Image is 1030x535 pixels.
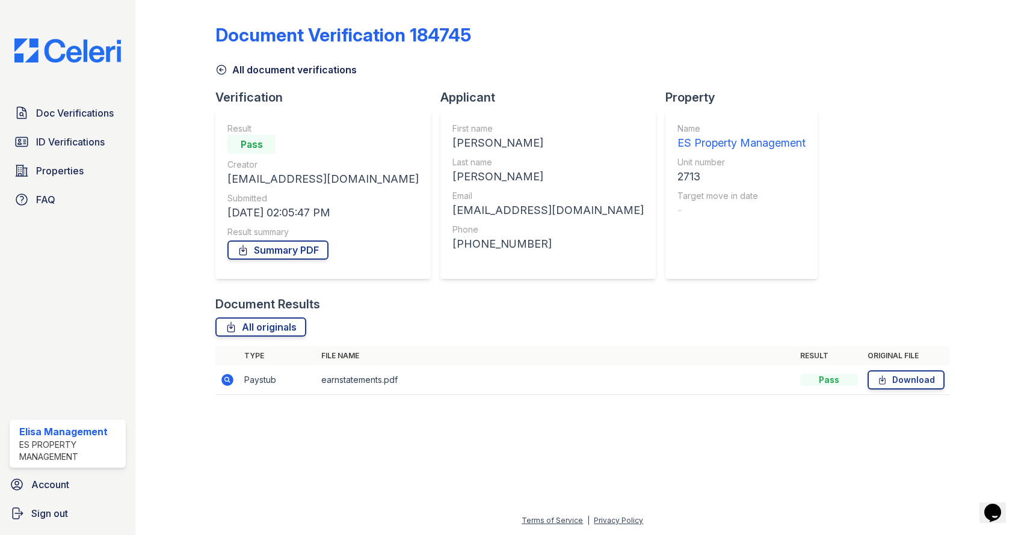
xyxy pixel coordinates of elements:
[10,130,126,154] a: ID Verifications
[677,156,806,168] div: Unit number
[665,89,827,106] div: Property
[36,164,84,178] span: Properties
[868,370,945,390] a: Download
[522,516,583,525] a: Terms of Service
[36,135,105,149] span: ID Verifications
[31,477,69,492] span: Account
[215,317,306,337] a: All originals
[227,226,419,238] div: Result summary
[227,171,419,188] div: [EMAIL_ADDRESS][DOMAIN_NAME]
[215,89,440,106] div: Verification
[227,135,276,154] div: Pass
[452,123,644,135] div: First name
[677,123,806,135] div: Name
[215,296,320,313] div: Document Results
[227,192,419,204] div: Submitted
[215,24,471,46] div: Document Verification 184745
[316,346,795,365] th: File name
[440,89,665,106] div: Applicant
[452,236,644,252] div: [PHONE_NUMBER]
[677,135,806,151] div: ES Property Management
[227,204,419,221] div: [DATE] 02:05:47 PM
[316,365,795,395] td: earnstatements.pdf
[10,101,126,125] a: Doc Verifications
[452,224,644,236] div: Phone
[5,501,131,525] a: Sign out
[36,192,55,207] span: FAQ
[227,159,419,171] div: Creator
[227,240,328,260] a: Summary PDF
[239,346,316,365] th: Type
[215,63,357,77] a: All document verifications
[19,439,121,463] div: ES Property Management
[800,374,858,386] div: Pass
[677,123,806,151] a: Name ES Property Management
[979,487,1018,523] iframe: chat widget
[452,156,644,168] div: Last name
[10,159,126,183] a: Properties
[795,346,863,365] th: Result
[677,190,806,202] div: Target move in date
[452,190,644,202] div: Email
[5,38,131,63] img: CE_Logo_Blue-a8612792a0a2168367f1c8372b55b34899dd931a85d93a1a3d3e32e68fde9ad4.png
[31,506,68,521] span: Sign out
[452,168,644,185] div: [PERSON_NAME]
[227,123,419,135] div: Result
[5,472,131,497] a: Account
[239,365,316,395] td: Paystub
[677,168,806,185] div: 2713
[19,424,121,439] div: Elisa Management
[594,516,643,525] a: Privacy Policy
[10,188,126,212] a: FAQ
[863,346,949,365] th: Original file
[677,202,806,219] div: -
[452,202,644,219] div: [EMAIL_ADDRESS][DOMAIN_NAME]
[452,135,644,151] div: [PERSON_NAME]
[587,516,590,525] div: |
[36,106,114,120] span: Doc Verifications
